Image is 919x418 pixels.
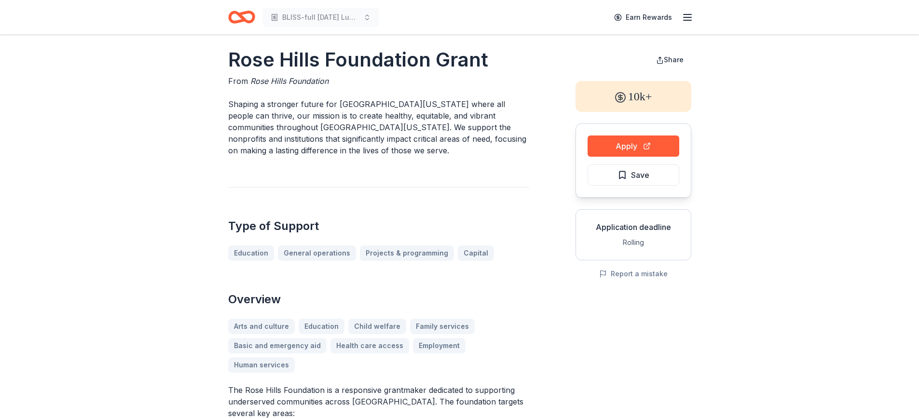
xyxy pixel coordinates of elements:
button: Share [648,50,691,69]
h2: Overview [228,292,529,307]
a: Home [228,6,255,28]
span: Save [631,169,649,181]
span: Rose Hills Foundation [250,76,329,86]
button: Report a mistake [599,268,668,280]
div: Application deadline [584,221,683,233]
div: From [228,75,529,87]
h1: Rose Hills Foundation Grant [228,46,529,73]
button: BLISS-full [DATE] Luncheon [263,8,379,27]
div: Rolling [584,237,683,248]
h2: Type of Support [228,218,529,234]
a: Projects & programming [360,245,454,261]
button: Save [588,164,679,186]
a: Capital [458,245,494,261]
p: Shaping a stronger future for [GEOGRAPHIC_DATA][US_STATE] where all people can thrive, our missio... [228,98,529,156]
a: Earn Rewards [608,9,678,26]
span: BLISS-full [DATE] Luncheon [282,12,359,23]
a: Education [228,245,274,261]
button: Apply [588,135,679,157]
a: General operations [278,245,356,261]
span: Share [664,55,684,64]
div: 10k+ [576,81,691,112]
